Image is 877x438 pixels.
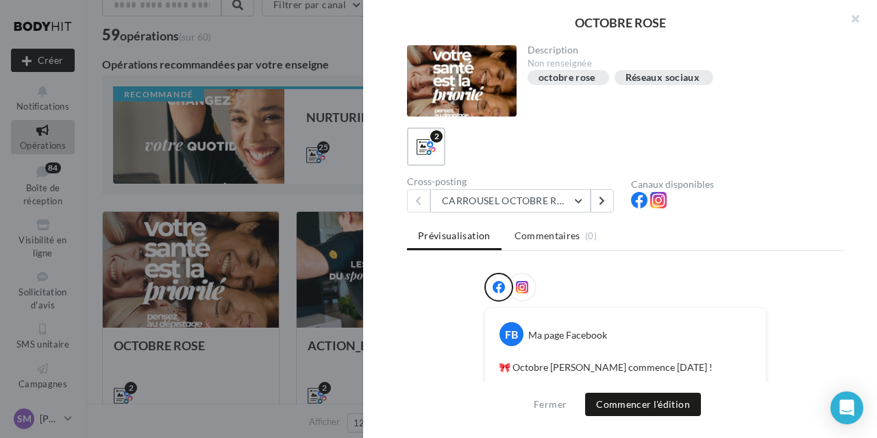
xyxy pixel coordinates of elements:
[528,58,834,70] div: Non renseignée
[515,229,580,243] span: Commentaires
[528,396,572,413] button: Fermer
[585,393,701,416] button: Commencer l'édition
[528,328,607,342] div: Ma page Facebook
[499,322,523,346] div: FB
[539,73,595,83] div: octobre rose
[407,177,620,186] div: Cross-posting
[430,130,443,143] div: 2
[626,73,700,83] div: Réseaux sociaux
[528,45,834,55] div: Description
[830,391,863,424] div: Open Intercom Messenger
[585,230,597,241] span: (0)
[385,16,855,29] div: OCTOBRE ROSE
[430,189,591,212] button: CARROUSEL OCTOBRE ROSE
[631,180,844,189] div: Canaux disponibles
